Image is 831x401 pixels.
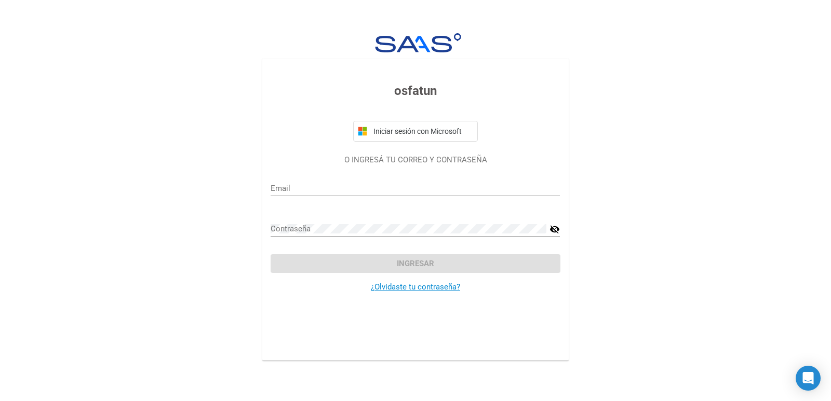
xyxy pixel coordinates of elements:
[397,259,434,268] span: Ingresar
[271,154,560,166] p: O INGRESÁ TU CORREO Y CONTRASEÑA
[371,282,460,292] a: ¿Olvidaste tu contraseña?
[271,81,560,100] h3: osfatun
[353,121,478,142] button: Iniciar sesión con Microsoft
[549,223,560,236] mat-icon: visibility_off
[271,254,560,273] button: Ingresar
[371,127,473,135] span: Iniciar sesión con Microsoft
[796,366,821,391] div: Open Intercom Messenger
